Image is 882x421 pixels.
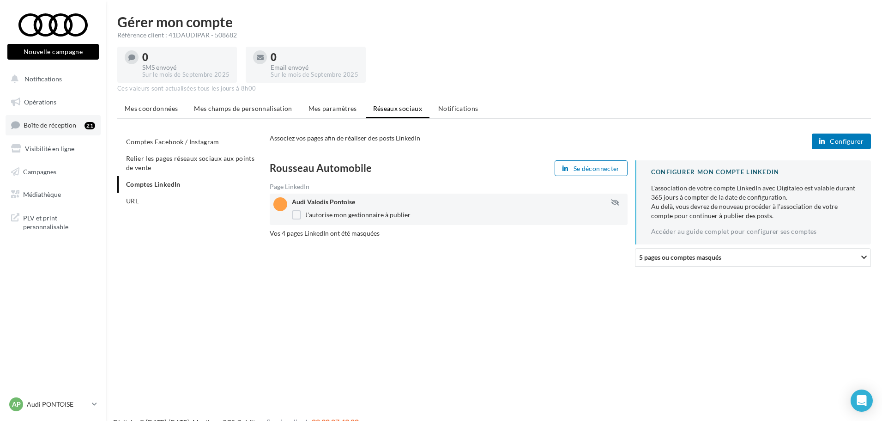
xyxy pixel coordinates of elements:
[7,396,99,413] a: AP Audi PONTOISE
[574,165,620,172] span: Se déconnecter
[12,400,21,409] span: AP
[85,122,95,129] div: 21
[271,71,358,79] div: Sur le mois de Septembre 2025
[117,85,871,93] div: Ces valeurs sont actualisées tous les jours à 8h00
[27,400,88,409] p: Audi PONTOISE
[270,134,420,142] span: Associez vos pages afin de réaliser des posts LinkedIn
[23,212,95,232] span: PLV et print personnalisable
[851,390,873,412] div: Open Intercom Messenger
[830,138,864,145] span: Configurer
[24,75,62,83] span: Notifications
[438,104,478,112] span: Notifications
[6,92,101,112] a: Opérations
[142,64,230,71] div: SMS envoyé
[24,98,56,106] span: Opérations
[651,168,856,177] div: CONFIGURER MON COMPTE LINKEDIN
[6,208,101,235] a: PLV et print personnalisable
[639,254,721,262] span: 5 pages ou comptes masqués
[6,115,101,135] a: Boîte de réception21
[117,31,871,40] div: Référence client : 41DAUDIPAR - 508682
[651,183,856,220] div: L'association de votre compte LinkedIn avec Digitaleo est valable durant 365 jours à compter de l...
[6,185,101,204] a: Médiathèque
[23,167,56,175] span: Campagnes
[555,160,628,176] button: Se déconnecter
[292,210,411,220] label: J'autorise mon gestionnaire à publier
[651,228,817,235] a: Accéder au guide complet pour configurer ses comptes
[23,190,61,198] span: Médiathèque
[292,198,355,206] span: Audi Valodis Pontoise
[117,15,871,29] h1: Gérer mon compte
[812,134,871,149] button: Configurer
[25,145,74,153] span: Visibilité en ligne
[270,229,628,238] div: Vos 4 pages LinkedIn ont été masquées
[7,44,99,60] button: Nouvelle campagne
[271,64,358,71] div: Email envoyé
[126,197,139,205] span: URL
[6,162,101,182] a: Campagnes
[142,52,230,62] div: 0
[270,163,445,173] div: Rousseau Automobile
[271,52,358,62] div: 0
[270,183,628,190] div: Page LinkedIn
[125,104,178,112] span: Mes coordonnées
[126,138,219,146] span: Comptes Facebook / Instagram
[126,154,254,171] span: Relier les pages réseaux sociaux aux points de vente
[308,104,357,112] span: Mes paramètres
[24,121,76,129] span: Boîte de réception
[142,71,230,79] div: Sur le mois de Septembre 2025
[6,69,97,89] button: Notifications
[194,104,292,112] span: Mes champs de personnalisation
[6,139,101,159] a: Visibilité en ligne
